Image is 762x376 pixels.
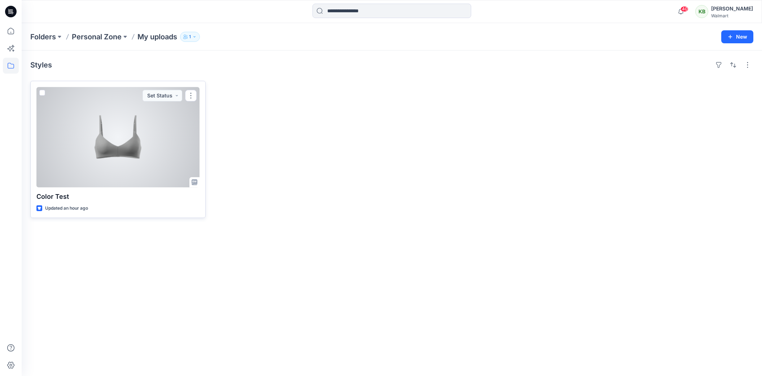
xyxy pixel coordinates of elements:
[711,4,753,13] div: [PERSON_NAME]
[137,32,177,42] p: My uploads
[45,205,88,212] p: Updated an hour ago
[180,32,200,42] button: 1
[680,6,688,12] span: 40
[189,33,191,41] p: 1
[30,32,56,42] a: Folders
[36,192,200,202] p: Color Test
[72,32,122,42] a: Personal Zone
[36,87,200,187] a: Color Test
[711,13,753,18] div: Walmart
[30,61,52,69] h4: Styles
[721,30,753,43] button: New
[695,5,708,18] div: KB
